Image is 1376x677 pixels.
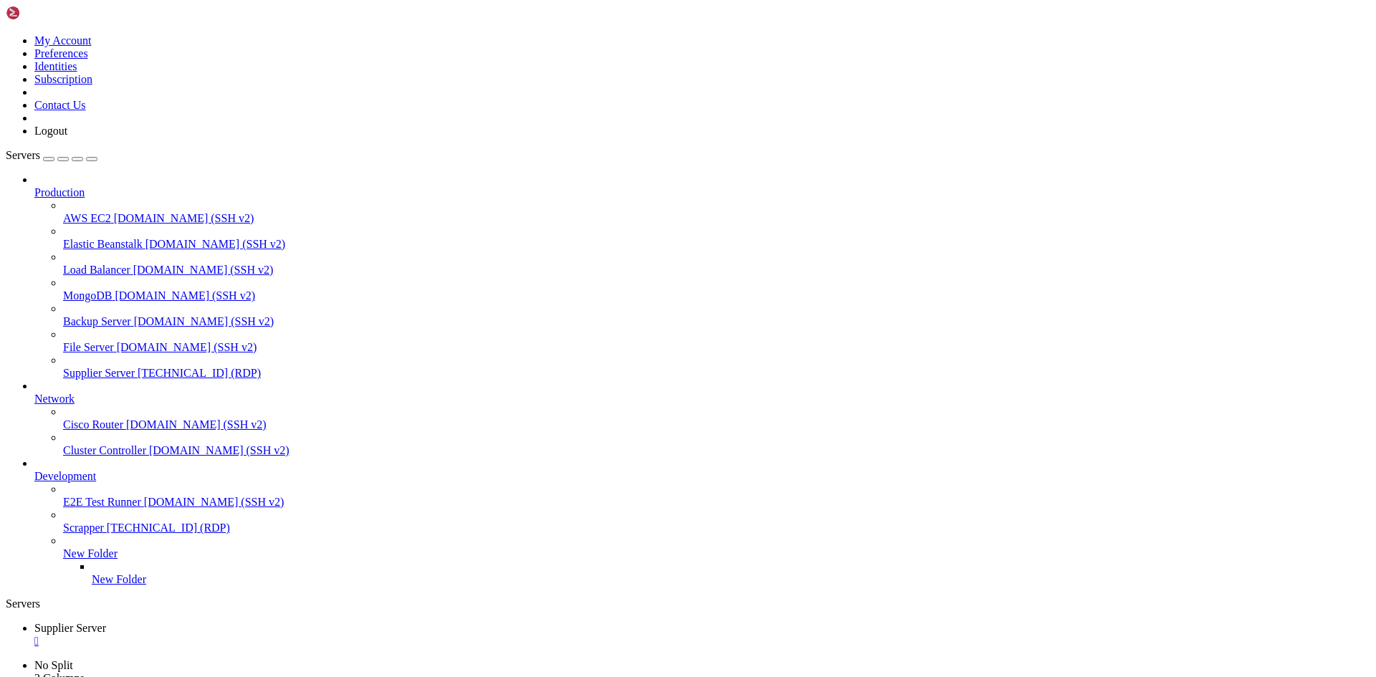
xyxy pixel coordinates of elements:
a: Logout [34,125,67,137]
span: Cluster Controller [63,444,146,456]
span: [TECHNICAL_ID] (RDP) [107,522,230,534]
span: [DOMAIN_NAME] (SSH v2) [115,289,255,302]
span: [DOMAIN_NAME] (SSH v2) [149,444,290,456]
span: Servers [6,149,40,161]
a: E2E Test Runner [DOMAIN_NAME] (SSH v2) [63,496,1370,509]
li: Production [34,173,1370,380]
span: Production [34,186,85,198]
a: Cluster Controller [DOMAIN_NAME] (SSH v2) [63,444,1370,457]
li: New Folder [92,560,1370,586]
span: Backup Server [63,315,131,327]
span: Elastic Beanstalk [63,238,143,250]
li: AWS EC2 [DOMAIN_NAME] (SSH v2) [63,199,1370,225]
span: Network [34,393,75,405]
a: Supplier Server [TECHNICAL_ID] (RDP) [63,367,1370,380]
a: Preferences [34,47,88,59]
span: [DOMAIN_NAME] (SSH v2) [144,496,285,508]
span: [DOMAIN_NAME] (SSH v2) [145,238,286,250]
div: Servers [6,597,1370,610]
span: Cisco Router [63,418,123,431]
a: Subscription [34,73,92,85]
li: Scrapper [TECHNICAL_ID] (RDP) [63,509,1370,534]
span: New Folder [63,547,118,560]
li: Elastic Beanstalk [DOMAIN_NAME] (SSH v2) [63,225,1370,251]
span: Development [34,470,96,482]
a:  [34,635,1370,648]
a: Load Balancer [DOMAIN_NAME] (SSH v2) [63,264,1370,277]
span: File Server [63,341,114,353]
a: Identities [34,60,77,72]
a: No Split [34,659,73,671]
span: E2E Test Runner [63,496,141,508]
li: New Folder [63,534,1370,586]
span: [DOMAIN_NAME] (SSH v2) [134,315,274,327]
a: Elastic Beanstalk [DOMAIN_NAME] (SSH v2) [63,238,1370,251]
a: Production [34,186,1370,199]
span: [DOMAIN_NAME] (SSH v2) [114,212,254,224]
a: Supplier Server [34,622,1370,648]
span: [DOMAIN_NAME] (SSH v2) [126,418,267,431]
a: Scrapper [TECHNICAL_ID] (RDP) [63,522,1370,534]
span: New Folder [92,573,146,585]
a: MongoDB [DOMAIN_NAME] (SSH v2) [63,289,1370,302]
a: Cisco Router [DOMAIN_NAME] (SSH v2) [63,418,1370,431]
img: Shellngn [6,6,88,20]
span: [TECHNICAL_ID] (RDP) [138,367,261,379]
li: E2E Test Runner [DOMAIN_NAME] (SSH v2) [63,483,1370,509]
li: Cluster Controller [DOMAIN_NAME] (SSH v2) [63,431,1370,457]
li: File Server [DOMAIN_NAME] (SSH v2) [63,328,1370,354]
a: Backup Server [DOMAIN_NAME] (SSH v2) [63,315,1370,328]
a: New Folder [63,547,1370,560]
span: [DOMAIN_NAME] (SSH v2) [117,341,257,353]
li: MongoDB [DOMAIN_NAME] (SSH v2) [63,277,1370,302]
li: Development [34,457,1370,586]
li: Backup Server [DOMAIN_NAME] (SSH v2) [63,302,1370,328]
li: Cisco Router [DOMAIN_NAME] (SSH v2) [63,405,1370,431]
a: Contact Us [34,99,86,111]
span: Supplier Server [34,622,106,634]
span: Supplier Server [63,367,135,379]
a: Development [34,470,1370,483]
span: MongoDB [63,289,112,302]
a: AWS EC2 [DOMAIN_NAME] (SSH v2) [63,212,1370,225]
li: Load Balancer [DOMAIN_NAME] (SSH v2) [63,251,1370,277]
li: Supplier Server [TECHNICAL_ID] (RDP) [63,354,1370,380]
li: Network [34,380,1370,457]
a: Servers [6,149,97,161]
span: AWS EC2 [63,212,111,224]
a: New Folder [92,573,1370,586]
a: File Server [DOMAIN_NAME] (SSH v2) [63,341,1370,354]
span: Load Balancer [63,264,130,276]
a: My Account [34,34,92,47]
span: Scrapper [63,522,104,534]
span: [DOMAIN_NAME] (SSH v2) [133,264,274,276]
a: Network [34,393,1370,405]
